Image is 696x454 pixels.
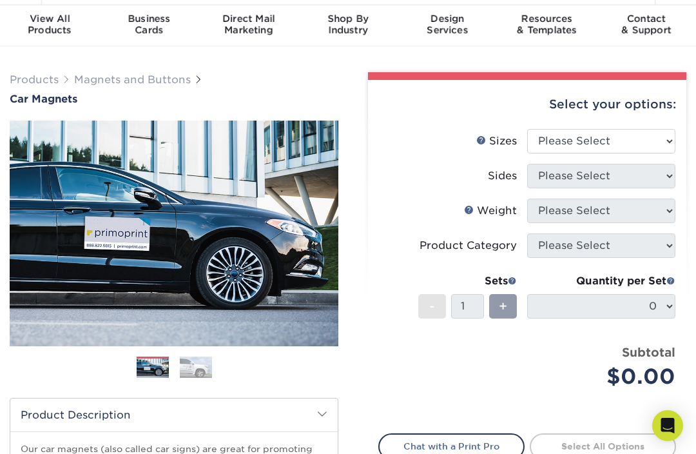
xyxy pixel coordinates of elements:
[597,5,696,46] a: Contact& Support
[180,356,212,379] img: Magnets and Buttons 02
[420,238,517,253] div: Product Category
[378,80,676,129] div: Select your options:
[622,345,675,359] strong: Subtotal
[137,357,169,380] img: Magnets and Buttons 01
[597,13,696,25] span: Contact
[199,5,298,46] a: Direct MailMarketing
[476,133,517,149] div: Sizes
[429,297,435,316] span: -
[10,74,59,86] a: Products
[10,93,77,105] span: Car Magnets
[298,5,398,46] a: Shop ByIndustry
[497,13,596,36] div: & Templates
[497,13,596,25] span: Resources
[597,13,696,36] div: & Support
[99,5,198,46] a: BusinessCards
[537,361,675,392] div: $0.00
[10,399,338,431] h2: Product Description
[74,74,191,86] a: Magnets and Buttons
[398,13,497,25] span: Design
[398,13,497,36] div: Services
[497,5,596,46] a: Resources& Templates
[652,410,683,441] div: Open Intercom Messenger
[99,13,198,25] span: Business
[527,273,675,289] div: Quantity per Set
[464,203,517,219] div: Weight
[298,13,398,25] span: Shop By
[99,13,198,36] div: Cards
[499,297,507,316] span: +
[488,168,517,184] div: Sides
[298,13,398,36] div: Industry
[418,273,517,289] div: Sets
[199,13,298,36] div: Marketing
[10,93,338,105] a: Car Magnets
[10,120,338,348] img: Car Magnets 01
[398,5,497,46] a: DesignServices
[199,13,298,25] span: Direct Mail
